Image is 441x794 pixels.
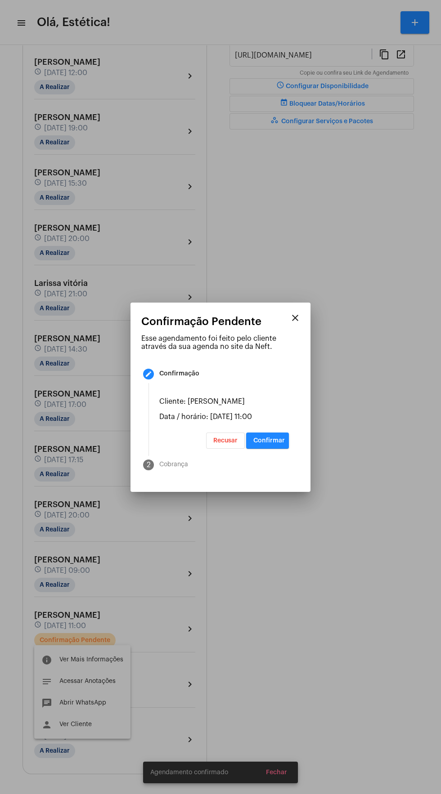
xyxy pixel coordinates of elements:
[147,461,151,469] span: 2
[141,335,300,351] p: Esse agendamento foi feito pelo cliente através da sua agenda no site da Neft.
[159,461,188,468] div: Cobrança
[213,437,238,444] span: Recusar
[141,316,261,327] span: Confirmação Pendente
[159,413,289,421] p: Data / horário: [DATE] 11:00
[206,433,245,449] button: Recusar
[253,437,285,444] span: Confirmar
[290,312,301,323] mat-icon: close
[159,370,199,377] div: Confirmação
[159,397,289,406] p: Cliente: [PERSON_NAME]
[246,433,289,449] button: Confirmar
[145,370,152,378] mat-icon: create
